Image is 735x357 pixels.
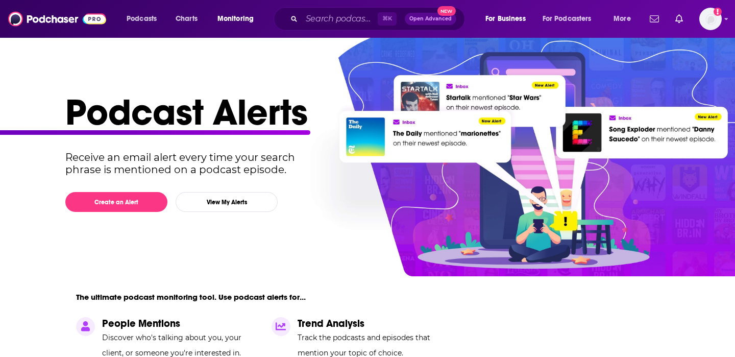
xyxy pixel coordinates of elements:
[176,12,198,26] span: Charts
[102,317,259,330] p: People Mentions
[485,12,526,26] span: For Business
[714,8,722,16] svg: Add a profile image
[646,10,663,28] a: Show notifications dropdown
[127,12,157,26] span: Podcasts
[283,7,475,31] div: Search podcasts, credits, & more...
[699,8,722,30] img: User Profile
[699,8,722,30] span: Logged in as jhutchinson
[536,11,606,27] button: open menu
[210,11,267,27] button: open menu
[302,11,378,27] input: Search podcasts, credits, & more...
[176,192,278,212] button: View My Alerts
[614,12,631,26] span: More
[543,12,592,26] span: For Podcasters
[169,11,204,27] a: Charts
[119,11,170,27] button: open menu
[699,8,722,30] button: Show profile menu
[378,12,397,26] span: ⌘ K
[217,12,254,26] span: Monitoring
[65,151,314,176] p: Receive an email alert every time your search phrase is mentioned on a podcast episode.
[409,16,452,21] span: Open Advanced
[405,13,456,25] button: Open AdvancedNew
[437,6,456,16] span: New
[76,292,306,302] p: The ultimate podcast monitoring tool. Use podcast alerts for...
[671,10,687,28] a: Show notifications dropdown
[65,90,661,135] h1: Podcast Alerts
[606,11,644,27] button: open menu
[8,9,106,29] img: Podchaser - Follow, Share and Rate Podcasts
[298,317,455,330] p: Trend Analysis
[478,11,538,27] button: open menu
[65,192,167,212] button: Create an Alert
